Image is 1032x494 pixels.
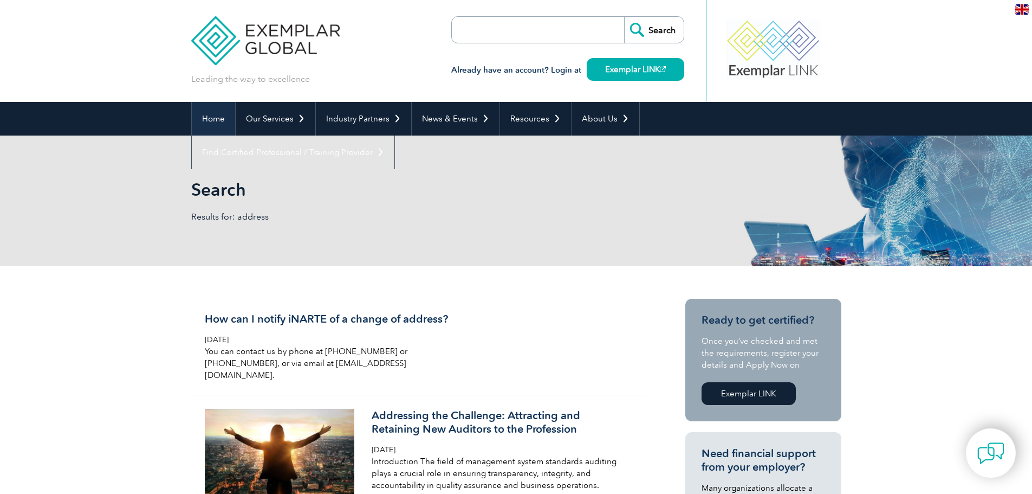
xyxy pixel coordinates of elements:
a: Exemplar LINK [702,382,796,405]
a: Resources [500,102,571,136]
p: Leading the way to excellence [191,73,310,85]
a: Our Services [236,102,315,136]
h3: Already have an account? Login at [451,63,684,77]
p: You can contact us by phone at [PHONE_NUMBER] or [PHONE_NUMBER], or via email at [EMAIL_ADDRESS][... [205,345,462,381]
a: About Us [572,102,639,136]
span: [DATE] [372,445,395,454]
a: Find Certified Professional / Training Provider [192,136,394,169]
img: open_square.png [660,66,666,72]
p: Results for: address [191,211,516,223]
h1: Search [191,179,607,200]
img: en [1015,4,1029,15]
a: Home [192,102,235,136]
h3: Addressing the Challenge: Attracting and Retaining New Auditors to the Profession [372,409,628,436]
a: Exemplar LINK [587,58,684,81]
a: News & Events [412,102,499,136]
input: Search [624,17,684,43]
a: Industry Partners [316,102,411,136]
a: How can I notify iNARTE of a change of address? [DATE] You can contact us by phone at [PHONE_NUMB... [191,299,646,395]
h3: Need financial support from your employer? [702,447,825,474]
span: [DATE] [205,335,229,344]
h3: Ready to get certified? [702,313,825,327]
img: contact-chat.png [977,440,1004,467]
h3: How can I notify iNARTE of a change of address? [205,312,462,326]
p: Once you’ve checked and met the requirements, register your details and Apply Now on [702,335,825,371]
